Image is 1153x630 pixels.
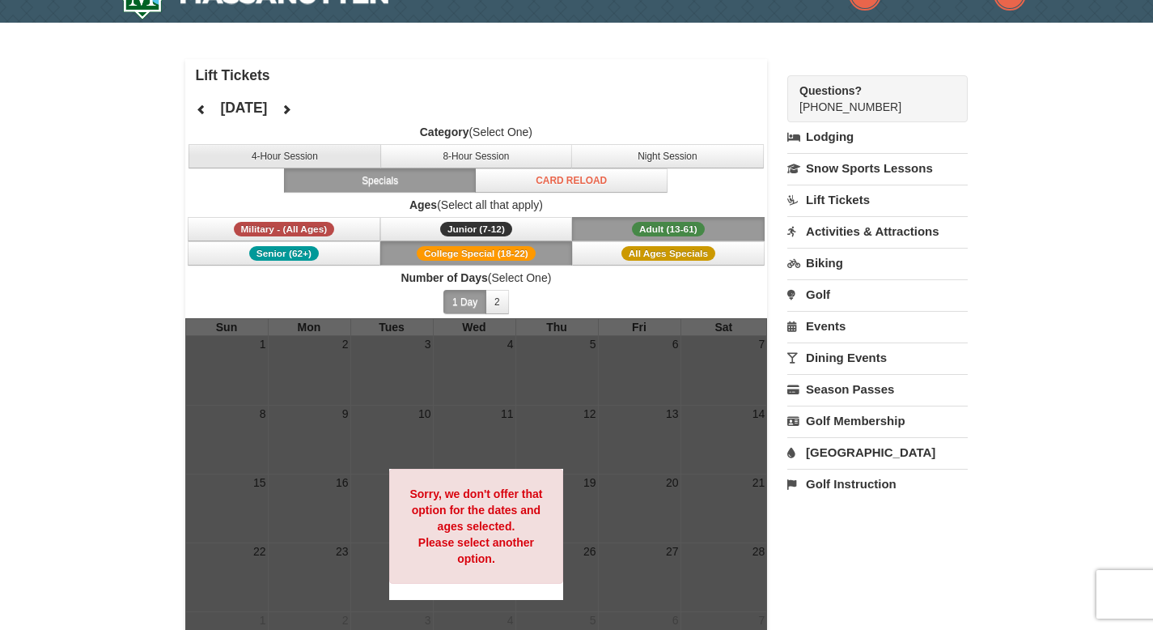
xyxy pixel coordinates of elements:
span: Adult (13-61) [632,222,705,236]
strong: Category [420,126,469,138]
a: Season Passes [787,374,968,404]
strong: Number of Days [401,271,487,284]
button: Senior (62+) [188,241,380,266]
button: 1 Day [443,290,486,314]
button: Card Reload [475,168,668,193]
a: Activities & Attractions [787,216,968,246]
label: (Select One) [185,124,768,140]
a: Lift Tickets [787,185,968,215]
span: Military - (All Ages) [234,222,335,236]
a: Golf Membership [787,406,968,436]
span: [PHONE_NUMBER] [799,83,939,113]
a: Events [787,311,968,341]
h4: Lift Tickets [196,67,768,83]
button: Night Session [571,144,764,168]
button: All Ages Specials [572,241,765,266]
button: Junior (7-12) [380,217,573,241]
a: Golf Instruction [787,469,968,499]
label: (Select One) [185,270,768,286]
span: All Ages Specials [621,246,715,261]
button: 4-Hour Session [189,144,381,168]
a: Dining Events [787,343,968,372]
a: Lodging [787,122,968,151]
strong: Questions? [799,84,862,97]
a: Biking [787,248,968,278]
button: Specials [284,168,477,193]
button: Military - (All Ages) [188,217,380,241]
h4: [DATE] [220,100,267,116]
span: Senior (62+) [249,246,319,261]
a: [GEOGRAPHIC_DATA] [787,437,968,467]
button: Adult (13-61) [572,217,765,241]
a: Golf [787,279,968,309]
span: College Special (18-22) [417,246,536,261]
label: (Select all that apply) [185,197,768,213]
a: Snow Sports Lessons [787,153,968,183]
button: 2 [485,290,509,314]
button: 8-Hour Session [380,144,573,168]
button: College Special (18-22) [380,241,573,266]
span: Junior (7-12) [440,222,512,236]
strong: Sorry, we don't offer that option for the dates and ages selected. Please select another option. [409,487,542,565]
strong: Ages [409,198,437,211]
